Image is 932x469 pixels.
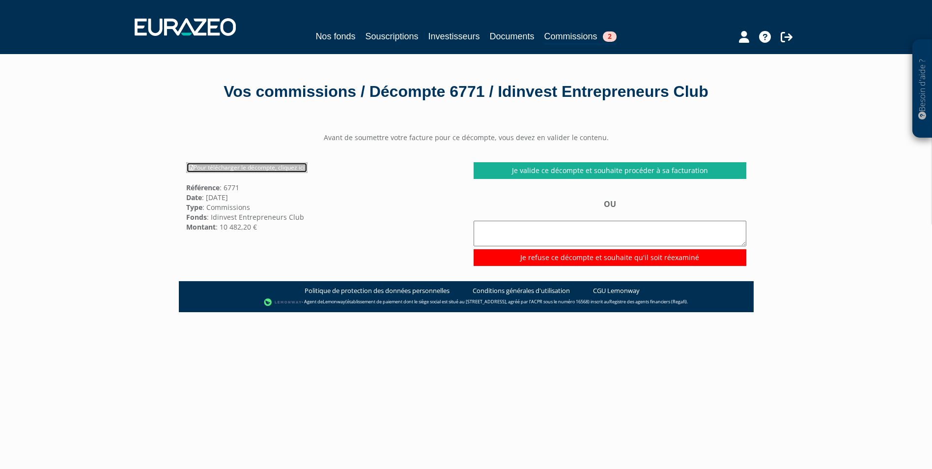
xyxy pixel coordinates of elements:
a: Conditions générales d'utilisation [473,286,570,295]
a: Lemonway [323,298,345,305]
div: - Agent de (établissement de paiement dont le siège social est situé au [STREET_ADDRESS], agréé p... [189,297,744,307]
a: Nos fonds [315,29,355,43]
a: Documents [490,29,535,43]
div: OU [474,199,746,266]
strong: Type [186,203,202,212]
strong: Fonds [186,212,207,222]
a: Je valide ce décompte et souhaite procéder à sa facturation [474,162,746,179]
a: Registre des agents financiers (Regafi) [609,298,687,305]
strong: Référence [186,183,220,192]
strong: Date [186,193,202,202]
img: logo-lemonway.png [264,297,302,307]
span: 2 [603,31,617,42]
img: 1732889491-logotype_eurazeo_blanc_rvb.png [135,18,236,36]
center: Avant de soumettre votre facture pour ce décompte, vous devez en valider le contenu. [179,133,754,143]
a: Commissions2 [544,29,617,45]
a: Souscriptions [365,29,418,43]
p: Besoin d'aide ? [917,45,928,133]
a: Politique de protection des données personnelles [305,286,450,295]
strong: Montant [186,222,216,232]
div: Vos commissions / Décompte 6771 / Idinvest Entrepreneurs Club [186,81,746,103]
a: CGU Lemonway [593,286,640,295]
div: : 6771 : [DATE] : Commissions : Idinvest Entrepreneurs Club : 10 482,20 € [179,162,466,232]
a: Investisseurs [428,29,480,43]
input: Je refuse ce décompte et souhaite qu'il soit réexaminé [474,249,746,266]
a: Pour télécharger le décompte, cliquez ici [186,162,308,173]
